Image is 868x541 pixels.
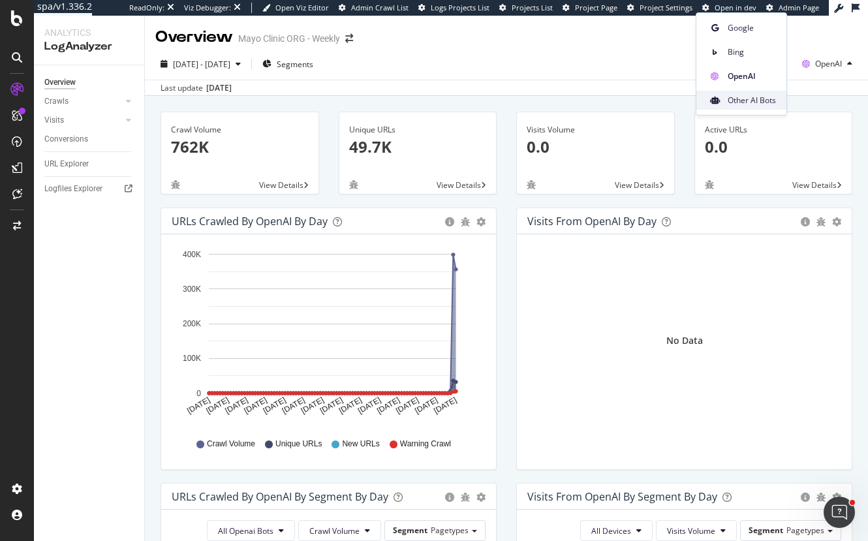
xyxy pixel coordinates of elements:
div: Overview [44,76,76,89]
div: gear [476,493,486,502]
div: bug [461,493,470,502]
text: [DATE] [413,395,439,416]
text: [DATE] [375,395,401,416]
span: Segment [393,525,427,536]
a: Logs Projects List [418,3,489,13]
span: Segments [277,59,313,70]
text: [DATE] [204,395,230,416]
div: arrow-right-arrow-left [345,34,353,43]
div: circle-info [801,493,810,502]
div: bug [816,217,826,226]
text: [DATE] [356,395,382,416]
iframe: Intercom live chat [824,497,855,528]
a: Project Settings [627,3,692,13]
div: bug [349,180,358,189]
span: Crawl Volume [309,525,360,536]
a: Project Page [563,3,617,13]
a: Overview [44,76,135,89]
text: 200K [183,319,201,328]
button: All Devices [580,520,653,541]
span: OpenAI [815,58,842,69]
div: [DATE] [206,82,232,94]
span: Admin Page [779,3,819,12]
div: Conversions [44,132,88,146]
text: 100K [183,354,201,363]
div: Crawls [44,95,69,108]
text: 400K [183,250,201,259]
div: No Data [666,334,703,347]
text: [DATE] [394,395,420,416]
div: Overview [155,26,233,48]
text: [DATE] [300,395,326,416]
button: Crawl Volume [298,520,381,541]
span: Unique URLs [275,439,322,450]
div: Visits [44,114,64,127]
div: LogAnalyzer [44,39,134,54]
span: [DATE] - [DATE] [173,59,230,70]
div: Last update [161,82,232,94]
a: Open Viz Editor [262,3,329,13]
span: Google [728,22,776,34]
div: circle-info [445,217,454,226]
text: [DATE] [262,395,288,416]
svg: A chart. [172,245,481,426]
div: URLs Crawled by OpenAI By Segment By Day [172,490,388,503]
text: [DATE] [224,395,250,416]
span: Project Page [575,3,617,12]
span: All Openai Bots [218,525,273,536]
button: Segments [257,54,318,74]
span: OpenAI [728,70,776,82]
span: Project Settings [640,3,692,12]
span: Warning Crawl [400,439,451,450]
span: Open Viz Editor [275,3,329,12]
text: [DATE] [243,395,269,416]
span: Projects List [512,3,553,12]
div: gear [476,217,486,226]
div: Active URLs [705,124,843,136]
div: URL Explorer [44,157,89,171]
div: URLs Crawled by OpenAI by day [172,215,328,228]
div: ReadOnly: [129,3,164,13]
span: Other AI Bots [728,95,776,106]
a: Logfiles Explorer [44,182,135,196]
span: All Devices [591,525,631,536]
text: [DATE] [337,395,364,416]
div: bug [527,180,536,189]
a: Crawls [44,95,122,108]
span: Logs Projects List [431,3,489,12]
div: bug [171,180,180,189]
span: View Details [259,179,303,191]
span: View Details [437,179,481,191]
p: 49.7K [349,136,487,158]
span: Visits Volume [667,525,715,536]
div: gear [832,217,841,226]
a: Admin Crawl List [339,3,409,13]
text: [DATE] [318,395,345,416]
div: Mayo Clinic ORG - Weekly [238,32,340,45]
div: bug [461,217,470,226]
p: 0.0 [527,136,664,158]
button: Visits Volume [656,520,737,541]
a: Admin Page [766,3,819,13]
text: [DATE] [281,395,307,416]
div: Viz Debugger: [184,3,231,13]
span: Open in dev [715,3,756,12]
div: gear [832,493,841,502]
button: OpenAI [797,54,858,74]
div: Visits from OpenAI by day [527,215,657,228]
text: [DATE] [185,395,211,416]
text: [DATE] [432,395,458,416]
text: 300K [183,285,201,294]
div: circle-info [801,217,810,226]
a: Conversions [44,132,135,146]
div: circle-info [445,493,454,502]
div: Crawl Volume [171,124,309,136]
span: View Details [615,179,659,191]
div: Visits Volume [527,124,664,136]
span: View Details [792,179,837,191]
div: Visits from OpenAI By Segment By Day [527,490,717,503]
span: Bing [728,46,776,58]
div: bug [816,493,826,502]
div: Analytics [44,26,134,39]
